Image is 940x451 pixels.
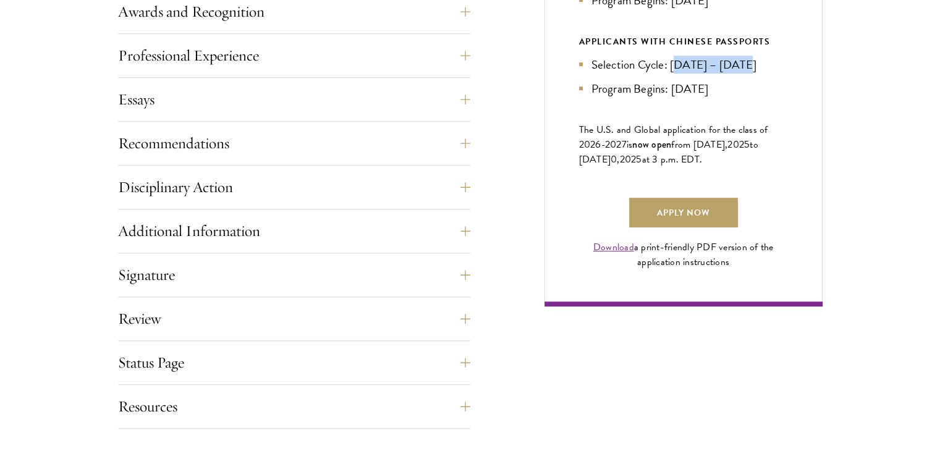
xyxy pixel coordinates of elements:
[617,152,619,167] span: ,
[118,260,470,290] button: Signature
[579,80,788,98] li: Program Begins: [DATE]
[671,137,727,152] span: from [DATE],
[579,56,788,74] li: Selection Cycle: [DATE] – [DATE]
[579,34,788,49] div: APPLICANTS WITH CHINESE PASSPORTS
[636,152,641,167] span: 5
[627,137,633,152] span: is
[118,392,470,421] button: Resources
[642,152,703,167] span: at 3 p.m. EDT.
[118,85,470,114] button: Essays
[579,137,758,167] span: to [DATE]
[118,348,470,377] button: Status Page
[629,198,738,227] a: Apply Now
[118,129,470,158] button: Recommendations
[611,152,617,167] span: 0
[593,240,634,255] a: Download
[579,240,788,269] div: a print-friendly PDF version of the application instructions
[118,304,470,334] button: Review
[632,137,671,151] span: now open
[744,137,750,152] span: 5
[118,172,470,202] button: Disciplinary Action
[118,41,470,70] button: Professional Experience
[579,122,768,152] span: The U.S. and Global application for the class of 202
[622,137,627,152] span: 7
[118,216,470,246] button: Additional Information
[601,137,622,152] span: -202
[727,137,744,152] span: 202
[620,152,637,167] span: 202
[595,137,601,152] span: 6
